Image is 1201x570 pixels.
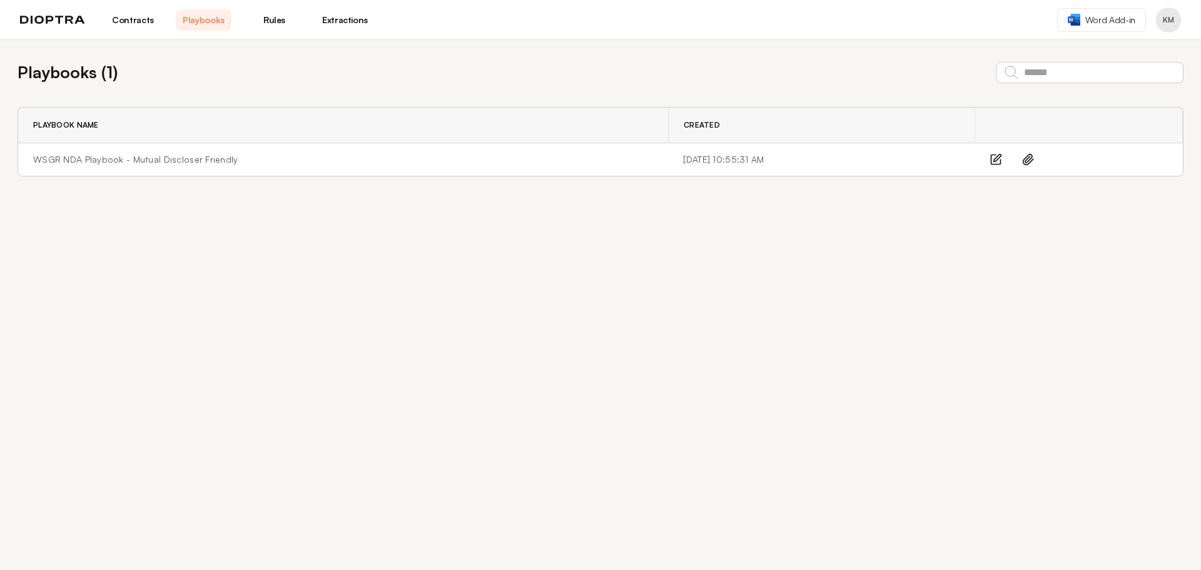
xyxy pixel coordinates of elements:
[1156,8,1181,33] button: Profile menu
[684,120,720,130] span: Created
[20,16,85,24] img: logo
[1085,14,1135,26] span: Word Add-in
[105,9,161,31] a: Contracts
[317,9,373,31] a: Extractions
[176,9,231,31] a: Playbooks
[1068,14,1080,26] img: word
[246,9,302,31] a: Rules
[1057,8,1146,32] a: Word Add-in
[33,120,99,130] span: Playbook Name
[33,153,238,166] a: WSGR NDA Playbook - Mutual Discloser Friendly
[668,143,975,176] td: [DATE] 10:55:31 AM
[18,60,118,84] h2: Playbooks ( 1 )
